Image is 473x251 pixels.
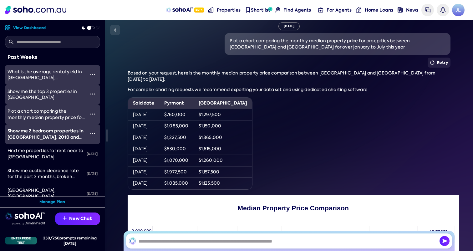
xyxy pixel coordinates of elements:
a: Plot a chart comparing the monthly median property price for proeprties between [GEOGRAPHIC_DATA]... [5,105,85,124]
a: Find me properties for rent near to [GEOGRAPHIC_DATA] [5,144,84,164]
span: News [406,7,418,13]
div: 250 / 250 prompts remaining [DATE] [39,235,100,246]
td: $1,125,500 [194,178,252,189]
div: [DATE] [84,167,100,181]
span: Beta [194,8,204,13]
a: Show me the top 3 properties in [GEOGRAPHIC_DATA] [5,85,85,105]
img: sohoAI logo [166,8,193,13]
a: Avatar of Jonathan Lui [452,4,465,16]
span: For Agents [327,7,352,13]
img: Recommendation icon [63,216,67,220]
div: Plot a chart comparing the monthly median property price for proeprties between [GEOGRAPHIC_DATA]... [230,38,445,50]
img: for-agents-nav icon [318,7,323,13]
td: $1,070,000 [159,155,194,166]
td: [DATE] [128,132,159,143]
td: $1,085,000 [159,120,194,132]
th: Sold date [128,98,159,109]
img: More icon [90,72,95,77]
span: Plot a chart comparing the monthly median property price for proeprties between [GEOGRAPHIC_DATA]... [8,108,85,145]
a: [GEOGRAPHIC_DATA], [GEOGRAPHIC_DATA], [GEOGRAPHIC_DATA], 2 bed, $200000 - $4000000 [5,184,84,203]
td: $1,157,500 [194,166,252,178]
div: Show me 2 bedroom properties in Surry Hills, 2010 and Paddington, 2000 between $1.5M and $2M [8,128,85,140]
a: View Dashboard [5,25,46,31]
div: [DATE] [84,147,100,161]
img: Data provided by Domain Insight [13,222,45,225]
span: Show me 2 bedroom properties in [GEOGRAPHIC_DATA], 2010 and [GEOGRAPHIC_DATA], 2000 between $1.5M... [8,128,84,152]
td: $830,000 [159,143,194,155]
td: $760,000 [159,109,194,120]
img: bell icon [440,7,445,13]
button: Retry [428,58,450,68]
td: [DATE] [128,109,159,120]
img: messages icon [425,7,430,13]
img: Send icon [440,236,450,246]
td: $1,260,000 [194,155,252,166]
img: More icon [90,111,95,116]
div: Plot a chart comparing the monthly median property price for proeprties between Surry Hills and P... [8,108,85,120]
th: [GEOGRAPHIC_DATA] [194,98,252,109]
div: [DATE] [278,22,300,30]
span: Properties [217,7,241,13]
th: Pyrmont [159,98,194,109]
a: Manage Plan [39,199,65,205]
a: Notifications [437,4,449,16]
img: More icon [90,91,95,96]
img: sohoai logo [5,213,45,220]
a: Messages [421,4,434,16]
div: Past Weeks [8,53,98,61]
img: shortlist-nav icon [245,7,251,13]
img: Retry icon [430,60,435,65]
span: Based on your request, here is the monthly median property price comparison between [GEOGRAPHIC_D... [128,70,435,82]
td: [DATE] [128,166,159,178]
div: Enterprise Test [5,237,37,244]
button: New Chat [55,213,100,225]
div: Show me auction clearance rate for the past 3 months, broken down by month [8,168,84,180]
button: Send [440,236,450,246]
div: Show me the top 3 properties in Sydney [8,89,85,101]
div: Paddington, surry hills, sydney, 2 bed, $200000 - $4000000 [8,187,84,200]
td: [DATE] [128,120,159,132]
span: JL [452,4,465,16]
span: Show me the top 3 properties in [GEOGRAPHIC_DATA] [8,89,77,100]
td: $1,972,500 [159,166,194,178]
span: [GEOGRAPHIC_DATA], [GEOGRAPHIC_DATA], [GEOGRAPHIC_DATA], 2 bed, $200000 - $4000000 [8,187,69,212]
img: Find agents icon [275,7,280,13]
img: for-agents-nav icon [356,7,361,13]
td: [DATE] [128,178,159,189]
a: What is the average rental yield in [GEOGRAPHIC_DATA], [GEOGRAPHIC_DATA] [5,65,85,85]
img: Sidebar toggle icon [111,26,119,34]
td: [DATE] [128,155,159,166]
td: $1,035,000 [159,178,194,189]
span: Home Loans [365,7,393,13]
div: What is the average rental yield in Surry Hills, NSW [8,69,85,81]
div: Find me properties for rent near to Melbourne University [8,148,84,160]
td: [DATE] [128,143,159,155]
td: $1,150,000 [194,120,252,132]
td: $1,227,500 [159,132,194,143]
img: SohoAI logo black [129,237,136,245]
a: Show me auction clearance rate for the past 3 months, broken down by month [5,164,84,184]
span: Shortlist [251,7,270,13]
img: More icon [90,131,95,136]
a: Show me 2 bedroom properties in [GEOGRAPHIC_DATA], 2010 and [GEOGRAPHIC_DATA], 2000 between $1.5M... [5,124,85,144]
span: Show me auction clearance rate for the past 3 months, broken down by month [8,168,79,186]
td: $1,365,000 [194,132,252,143]
img: properties-nav icon [208,7,214,13]
td: $1,615,000 [194,143,252,155]
img: news-nav icon [398,7,403,13]
p: For complex charting requests we recommend exporting your data set and using dedicated charting s... [128,87,450,93]
td: $1,297,500 [194,109,252,120]
span: Find Agents [283,7,311,13]
span: What is the average rental yield in [GEOGRAPHIC_DATA], [GEOGRAPHIC_DATA] [8,69,82,87]
div: [DATE] [84,187,100,201]
span: Find me properties for rent near to [GEOGRAPHIC_DATA] [8,148,83,160]
img: Soho Logo [5,6,66,14]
